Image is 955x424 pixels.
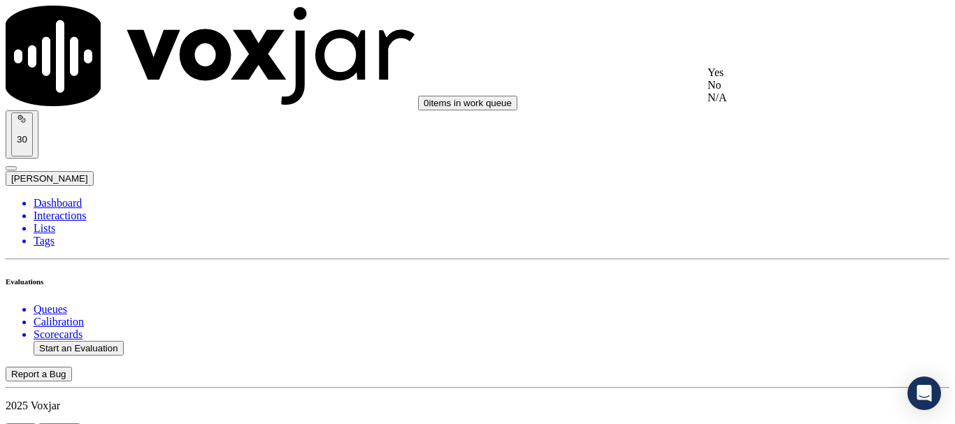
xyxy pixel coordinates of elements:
[6,6,415,106] img: voxjar logo
[34,197,949,210] a: Dashboard
[6,110,38,159] button: 30
[34,222,949,235] a: Lists
[708,66,885,79] div: Yes
[418,96,517,110] button: 0items in work queue
[34,328,949,341] a: Scorecards
[34,303,949,316] a: Queues
[34,210,949,222] a: Interactions
[6,367,72,381] button: Report a Bug
[708,79,885,92] div: No
[6,277,949,286] h6: Evaluations
[6,171,94,186] button: [PERSON_NAME]
[17,134,27,145] p: 30
[11,112,33,156] button: 30
[11,173,88,184] span: [PERSON_NAME]
[34,316,949,328] a: Calibration
[907,377,941,410] div: Open Intercom Messenger
[708,92,885,104] div: N/A
[34,341,124,356] button: Start an Evaluation
[6,400,949,412] p: 2025 Voxjar
[34,235,949,247] a: Tags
